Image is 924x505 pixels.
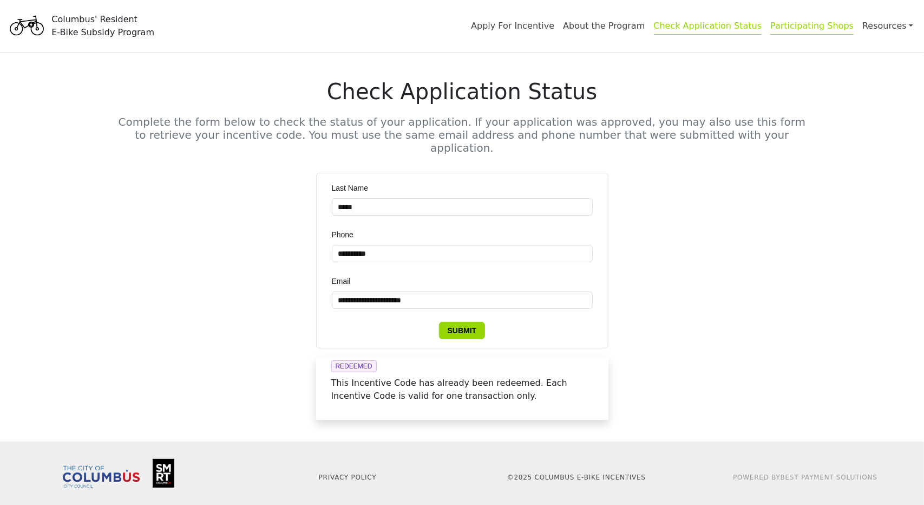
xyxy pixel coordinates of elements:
[332,245,593,262] input: Phone
[439,322,486,339] button: Submit
[6,19,154,32] a: Columbus' ResidentE-Bike Subsidy Program
[319,474,377,481] a: Privacy Policy
[654,21,762,35] a: Check Application Status
[153,459,174,488] img: Smart Columbus
[563,21,645,31] a: About the Program
[51,13,154,39] div: Columbus' Resident E-Bike Subsidy Program
[733,474,877,481] a: Powered ByBest Payment Solutions
[770,21,854,35] a: Participating Shops
[332,292,593,309] input: Email
[332,182,376,194] label: Last Name
[331,360,377,372] span: REDEEMED
[469,472,685,482] p: © 2025 Columbus E-Bike Incentives
[118,115,807,154] h5: Complete the form below to check the status of your application. If your application was approved...
[63,466,140,488] img: Columbus City Council
[118,79,807,105] h1: Check Application Status
[6,7,47,45] img: Program logo
[325,377,600,403] p: This Incentive Code has already been redeemed. Each Incentive Code is valid for one transaction o...
[471,21,554,31] a: Apply For Incentive
[332,275,358,287] label: Email
[862,15,913,37] a: Resources
[448,325,477,336] span: Submit
[332,229,361,241] label: Phone
[332,198,593,216] input: Last Name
